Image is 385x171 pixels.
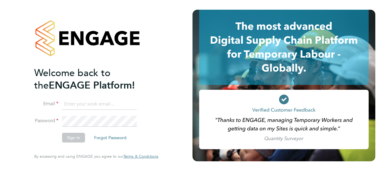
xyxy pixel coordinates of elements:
input: Enter your work email... [62,99,137,110]
h2: ENGAGE Platform! [34,67,152,92]
span: Welcome back to the [34,67,110,91]
a: Terms & Conditions [123,154,158,159]
span: By accessing and using ENGAGE you agree to our [34,154,158,159]
label: Email [34,101,58,107]
button: Sign In [62,133,85,142]
label: Password [34,118,58,124]
button: Forgot Password [89,133,131,142]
